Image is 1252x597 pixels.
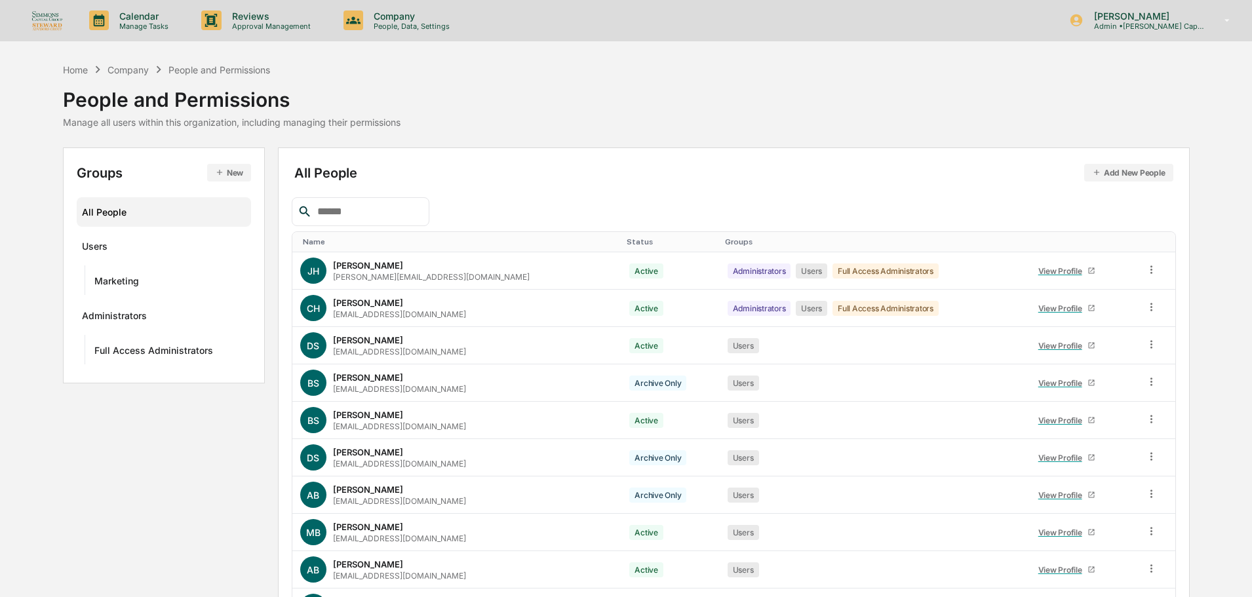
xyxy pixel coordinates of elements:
div: Active [629,263,663,279]
span: AB [307,564,319,575]
p: Company [363,10,456,22]
div: [EMAIL_ADDRESS][DOMAIN_NAME] [333,309,466,319]
div: Company [108,64,149,75]
div: View Profile [1038,378,1087,388]
div: Marketing [94,275,139,291]
button: Add New People [1084,164,1173,182]
div: All People [294,164,1173,182]
div: [EMAIL_ADDRESS][DOMAIN_NAME] [333,533,466,543]
p: Calendar [109,10,175,22]
div: View Profile [1038,415,1087,425]
div: [PERSON_NAME] [333,260,403,271]
div: View Profile [1038,528,1087,537]
div: Users [796,301,827,316]
div: [PERSON_NAME] [333,298,403,308]
div: Active [629,301,663,316]
span: CH [307,303,320,314]
span: DS [307,340,319,351]
button: New [207,164,251,182]
div: [PERSON_NAME] [333,335,403,345]
div: [EMAIL_ADDRESS][DOMAIN_NAME] [333,384,466,394]
p: People, Data, Settings [363,22,456,31]
div: Archive Only [629,450,686,465]
div: All People [82,201,246,223]
div: Toggle SortBy [725,237,1019,246]
div: Full Access Administrators [832,301,939,316]
p: Approval Management [222,22,317,31]
div: [EMAIL_ADDRESS][DOMAIN_NAME] [333,421,466,431]
a: View Profile [1032,522,1101,543]
span: AB [307,490,319,501]
div: Users [82,241,108,256]
iframe: Open customer support [1210,554,1245,589]
img: logo [31,10,63,30]
span: BS [307,377,319,389]
div: Active [629,338,663,353]
div: Manage all users within this organization, including managing their permissions [63,117,401,128]
div: View Profile [1038,565,1087,575]
p: Manage Tasks [109,22,175,31]
a: View Profile [1032,485,1101,505]
p: Reviews [222,10,317,22]
div: Full Access Administrators [832,263,939,279]
div: View Profile [1038,453,1087,463]
div: [PERSON_NAME] [333,372,403,383]
div: Archive Only [629,376,686,391]
div: Users [728,562,759,577]
a: View Profile [1032,560,1101,580]
div: Users [728,450,759,465]
div: [PERSON_NAME] [333,447,403,457]
div: Administrators [82,310,147,326]
div: Full Access Administrators [94,345,213,360]
a: View Profile [1032,336,1101,356]
a: View Profile [1032,261,1101,281]
div: Toggle SortBy [1148,237,1169,246]
a: View Profile [1032,373,1101,393]
div: View Profile [1038,490,1087,500]
div: Administrators [728,301,791,316]
div: [PERSON_NAME] [333,522,403,532]
a: View Profile [1032,298,1101,318]
div: [PERSON_NAME] [333,484,403,495]
div: [EMAIL_ADDRESS][DOMAIN_NAME] [333,571,466,581]
div: Groups [77,164,252,182]
div: [PERSON_NAME] [333,559,403,569]
div: Active [629,413,663,428]
div: Toggle SortBy [303,237,617,246]
div: Users [728,338,759,353]
div: Administrators [728,263,791,279]
a: View Profile [1032,410,1101,431]
div: People and Permissions [63,77,401,111]
a: View Profile [1032,448,1101,468]
div: Users [728,376,759,391]
div: Active [629,525,663,540]
span: JH [307,265,319,277]
span: BS [307,415,319,426]
div: [EMAIL_ADDRESS][DOMAIN_NAME] [333,347,466,356]
div: [EMAIL_ADDRESS][DOMAIN_NAME] [333,496,466,506]
div: [EMAIL_ADDRESS][DOMAIN_NAME] [333,459,466,469]
div: Active [629,562,663,577]
div: [PERSON_NAME][EMAIL_ADDRESS][DOMAIN_NAME] [333,272,530,282]
div: Archive Only [629,488,686,503]
span: DS [307,452,319,463]
div: [PERSON_NAME] [333,410,403,420]
span: MB [306,527,321,538]
div: Toggle SortBy [627,237,714,246]
div: Home [63,64,88,75]
div: People and Permissions [168,64,270,75]
div: Users [728,488,759,503]
p: [PERSON_NAME] [1084,10,1205,22]
div: Users [728,413,759,428]
div: View Profile [1038,303,1087,313]
div: View Profile [1038,341,1087,351]
p: Admin • [PERSON_NAME] Capital / [PERSON_NAME] Advisors [1084,22,1205,31]
div: Users [796,263,827,279]
div: Toggle SortBy [1030,237,1132,246]
div: Users [728,525,759,540]
div: View Profile [1038,266,1087,276]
